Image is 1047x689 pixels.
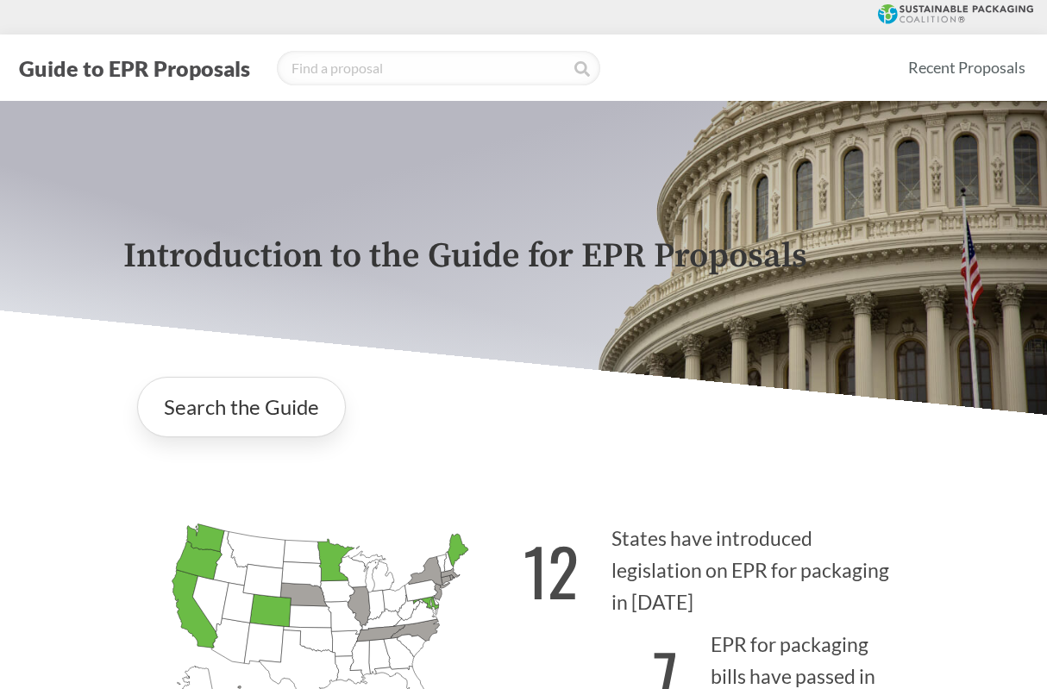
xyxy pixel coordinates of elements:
a: Search the Guide [137,377,346,437]
a: Recent Proposals [900,48,1033,87]
p: Introduction to the Guide for EPR Proposals [123,237,924,276]
p: States have introduced legislation on EPR for packaging in [DATE] [523,513,924,619]
strong: 12 [523,523,579,618]
button: Guide to EPR Proposals [14,54,255,82]
input: Find a proposal [277,51,600,85]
